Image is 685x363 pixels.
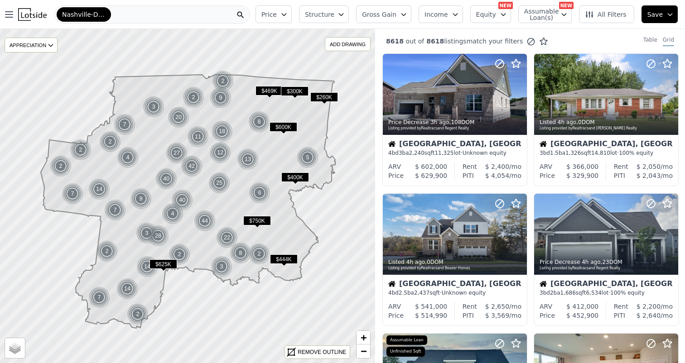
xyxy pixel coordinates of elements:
div: REMOVE OUTLINE [298,348,346,356]
div: 2 [96,240,118,262]
span: $ 2,050 [637,163,661,170]
div: [GEOGRAPHIC_DATA], [GEOGRAPHIC_DATA] [540,140,673,149]
div: $600K [270,122,297,135]
div: 4 bd 3 ba sqft lot · Unknown equity [388,149,521,157]
img: g1.png [187,126,209,148]
span: $ 2,650 [485,303,509,310]
span: $750K [243,216,271,225]
div: $300K [281,86,309,100]
img: g1.png [136,222,158,244]
div: 8 [230,242,251,264]
img: g1.png [230,242,252,264]
div: 2 [127,303,149,325]
img: g1.png [136,256,159,277]
a: Layers [5,338,25,358]
div: 8 [248,111,270,133]
div: 2 [212,70,234,92]
img: g1.png [147,225,169,247]
div: /mo [625,171,673,180]
span: + [361,332,367,343]
div: [GEOGRAPHIC_DATA], [GEOGRAPHIC_DATA] [388,280,521,289]
img: g1.png [166,142,188,164]
div: Listed , 0 DOM [540,119,674,126]
button: Income [419,5,463,23]
span: 2,437 [414,290,429,296]
span: $ 629,900 [415,172,447,179]
div: /mo [477,302,521,311]
img: g1.png [117,147,139,168]
img: g1.png [211,256,233,277]
div: 3 bd 2 ba sqft lot · 100% equity [540,289,673,296]
span: 2,240 [409,150,425,156]
span: $260K [310,92,338,102]
span: $ 366,000 [566,163,598,170]
div: Unfinished Sqft [386,347,425,357]
img: Lotside [18,8,47,21]
div: /mo [628,162,673,171]
div: Grid [663,36,674,46]
span: All Filters [585,10,627,19]
div: 2 [50,155,72,177]
div: PITI [463,311,474,320]
div: 11 [187,126,209,148]
div: $750K [243,216,271,229]
span: 8618 [424,38,444,45]
div: 4 [162,203,183,224]
div: Table [643,36,657,46]
span: $444K [270,254,298,264]
div: NEW [559,2,574,9]
span: $469K [256,86,283,96]
div: 6 [249,182,270,204]
div: 9 [210,87,232,109]
span: 14,810 [591,150,610,156]
div: 27 [166,142,188,164]
div: 2 [99,131,121,153]
div: PITI [614,311,625,320]
div: $469K [256,86,283,99]
img: g1.png [297,147,319,168]
div: 7 [62,183,83,205]
span: $ 452,900 [566,312,598,319]
div: 2 [183,86,204,108]
img: g1.png [88,178,111,200]
div: Rent [463,302,477,311]
div: Price Decrease , 23 DOM [540,258,674,266]
div: 3 bd 1.5 ba sqft lot · 100% equity [540,149,673,157]
div: 3 [136,222,158,244]
div: 14 [136,256,158,277]
div: 5 [297,147,318,168]
span: $400K [281,172,309,182]
span: Price [261,10,277,19]
span: Equity [476,10,496,19]
div: Listing provided by Realtracs and Regent Realty [540,266,674,271]
div: $625K [150,259,177,272]
div: Rent [614,302,628,311]
img: g1.png [50,155,72,177]
span: 6,534 [586,290,601,296]
time: 2025-08-23 16:34 [582,259,600,265]
div: 9 [130,188,152,210]
div: 12 [209,142,231,163]
div: Listing provided by Realtracs and [PERSON_NAME] Realty [540,126,674,131]
img: g1.png [162,203,184,224]
span: $ 329,900 [566,172,598,179]
button: Equity [470,5,511,23]
span: Assumable Loan(s) [524,8,553,21]
span: $ 541,000 [415,303,447,310]
div: 14 [116,278,138,300]
img: g1.png [171,189,193,211]
a: Listed 4h ago,0DOMListing provided byRealtracsand Beazer HomesHouse[GEOGRAPHIC_DATA], [GEOGRAPHIC... [382,193,526,326]
div: 25 [208,172,230,194]
span: $ 2,043 [637,172,661,179]
div: APPRECIATION [5,38,58,53]
img: House [540,140,547,148]
img: g1.png [127,303,149,325]
div: 7 [104,199,126,221]
div: /mo [628,302,673,311]
a: Price Decrease 4h ago,23DOMListing provided byRealtracsand Regent RealtyHouse[GEOGRAPHIC_DATA], [... [534,193,678,326]
span: $ 2,640 [637,312,661,319]
img: House [540,280,547,287]
img: House [388,140,396,148]
span: $625K [150,259,177,269]
div: PITI [614,171,625,180]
